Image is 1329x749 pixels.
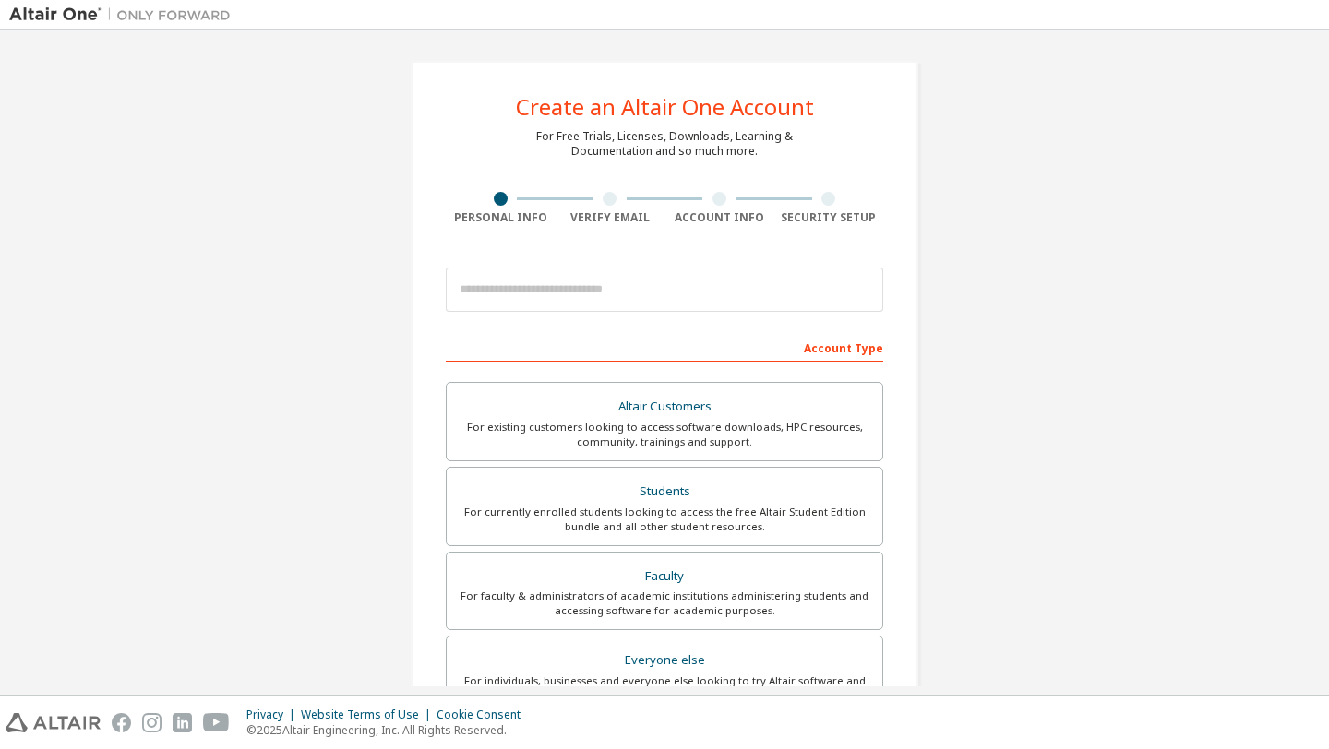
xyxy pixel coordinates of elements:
[142,713,162,732] img: instagram.svg
[437,707,532,722] div: Cookie Consent
[458,505,871,534] div: For currently enrolled students looking to access the free Altair Student Edition bundle and all ...
[6,713,101,732] img: altair_logo.svg
[446,332,883,362] div: Account Type
[536,129,793,159] div: For Free Trials, Licenses, Downloads, Learning & Documentation and so much more.
[556,210,665,225] div: Verify Email
[774,210,884,225] div: Security Setup
[246,707,301,722] div: Privacy
[173,713,192,732] img: linkedin.svg
[112,713,131,732] img: facebook.svg
[458,394,871,420] div: Altair Customers
[9,6,240,24] img: Altair One
[516,96,814,118] div: Create an Altair One Account
[446,210,556,225] div: Personal Info
[458,648,871,673] div: Everyone else
[664,210,774,225] div: Account Info
[246,722,532,738] p: © 2025 Altair Engineering, Inc. All Rights Reserved.
[203,713,230,732] img: youtube.svg
[458,588,871,618] div: For faculty & administrators of academic institutions administering students and accessing softwa...
[458,420,871,449] div: For existing customers looking to access software downloads, HPC resources, community, trainings ...
[458,673,871,703] div: For individuals, businesses and everyone else looking to try Altair software and explore our prod...
[458,564,871,589] div: Faculty
[458,479,871,505] div: Students
[301,707,437,722] div: Website Terms of Use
